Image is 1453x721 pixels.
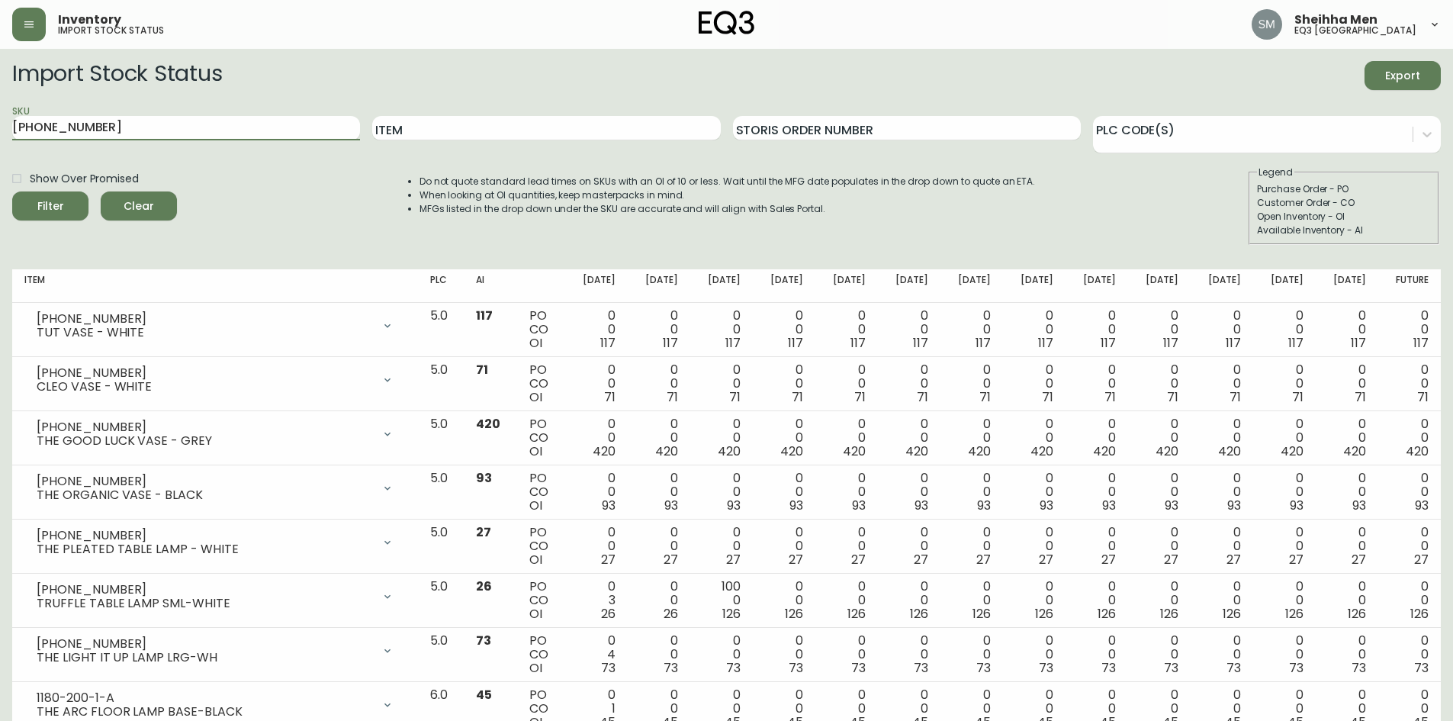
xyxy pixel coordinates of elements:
div: 0 0 [1203,634,1241,675]
div: PO CO [529,634,552,675]
th: [DATE] [815,269,878,303]
span: 26 [476,578,492,595]
div: 0 0 [1328,309,1366,350]
span: 93 [1040,497,1053,514]
div: Available Inventory - AI [1257,224,1431,237]
div: [PHONE_NUMBER]THE ORGANIC VASE - BLACK [24,472,406,505]
td: 5.0 [418,411,464,465]
div: 0 0 [1328,526,1366,567]
div: Customer Order - CO [1257,196,1431,210]
div: 0 0 [765,417,803,459]
div: THE ARC FLOOR LAMP BASE-BLACK [37,705,372,719]
span: 27 [1226,551,1241,568]
span: 117 [976,334,991,352]
div: 0 0 [1203,580,1241,621]
div: Open Inventory - OI [1257,210,1431,224]
div: 0 0 [1265,634,1304,675]
div: PO CO [529,580,552,621]
td: 5.0 [418,303,464,357]
h5: eq3 [GEOGRAPHIC_DATA] [1294,26,1416,35]
span: 27 [664,551,678,568]
span: 420 [905,443,928,460]
span: 117 [788,334,803,352]
span: 117 [850,334,866,352]
div: 0 0 [828,634,866,675]
div: 0 0 [640,417,678,459]
span: 93 [852,497,866,514]
span: 73 [664,659,678,677]
span: 73 [476,632,491,649]
span: 73 [1226,659,1241,677]
span: 117 [1163,334,1178,352]
span: 420 [1218,443,1241,460]
span: 126 [972,605,991,623]
h2: Import Stock Status [12,61,222,90]
th: [DATE] [878,269,940,303]
div: [PHONE_NUMBER] [37,529,372,542]
div: 0 0 [1390,472,1429,513]
span: 73 [1289,659,1304,677]
th: [DATE] [690,269,753,303]
span: 117 [1226,334,1241,352]
span: 27 [851,551,866,568]
div: [PHONE_NUMBER]THE GOOD LUCK VASE - GREY [24,417,406,451]
div: 0 0 [1328,363,1366,404]
div: 0 0 [1390,580,1429,621]
div: 0 0 [702,634,741,675]
div: 0 0 [1390,634,1429,675]
span: OI [529,659,542,677]
div: 0 0 [577,417,616,459]
div: TRUFFLE TABLE LAMP SML-WHITE [37,597,372,610]
div: 0 0 [1203,309,1241,350]
div: [PHONE_NUMBER] [37,420,372,434]
span: 117 [1101,334,1116,352]
span: 93 [1290,497,1304,514]
span: 73 [789,659,803,677]
div: [PHONE_NUMBER] [37,475,372,488]
span: 420 [843,443,866,460]
legend: Legend [1257,166,1294,179]
div: THE LIGHT IT UP LAMP LRG-WH [37,651,372,665]
div: 0 0 [1078,472,1116,513]
div: 0 0 [1140,417,1178,459]
div: 0 0 [828,472,866,513]
span: OI [529,443,542,460]
button: Filter [12,192,88,220]
span: 71 [1417,388,1429,406]
button: Export [1365,61,1441,90]
div: 0 0 [953,580,991,621]
div: [PHONE_NUMBER] [37,583,372,597]
span: 93 [476,469,492,487]
div: 0 0 [1390,417,1429,459]
th: [DATE] [1253,269,1316,303]
th: [DATE] [628,269,690,303]
span: 71 [1104,388,1116,406]
span: 117 [913,334,928,352]
th: PLC [418,269,464,303]
span: OI [529,551,542,568]
span: 71 [979,388,991,406]
span: 71 [1355,388,1366,406]
span: 27 [976,551,991,568]
span: 126 [1348,605,1366,623]
div: PO CO [529,309,552,350]
div: 0 0 [640,580,678,621]
span: 27 [1414,551,1429,568]
div: 0 0 [1015,309,1053,350]
div: 0 0 [1203,526,1241,567]
td: 5.0 [418,628,464,682]
div: 0 0 [765,309,803,350]
span: 27 [1164,551,1178,568]
div: 0 0 [640,309,678,350]
span: 93 [977,497,991,514]
div: 0 0 [1265,526,1304,567]
span: 73 [1352,659,1366,677]
span: 73 [1101,659,1116,677]
div: 0 0 [1015,363,1053,404]
div: 0 0 [1078,309,1116,350]
span: 93 [1415,497,1429,514]
div: 0 0 [890,526,928,567]
span: 27 [476,523,491,541]
span: OI [529,388,542,406]
div: 0 0 [828,363,866,404]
